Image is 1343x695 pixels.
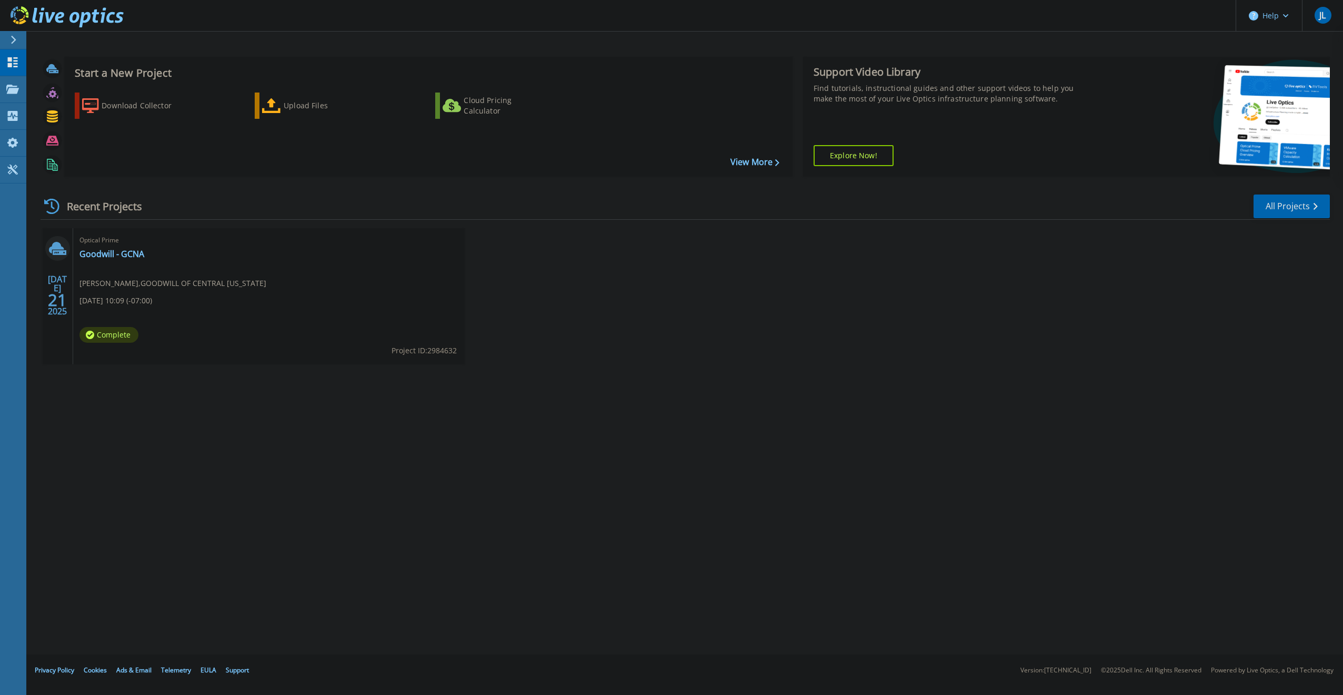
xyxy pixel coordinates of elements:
[79,249,144,259] a: Goodwill - GCNA
[1020,667,1091,674] li: Version: [TECHNICAL_ID]
[75,93,192,119] a: Download Collector
[464,95,548,116] div: Cloud Pricing Calculator
[392,345,457,356] span: Project ID: 2984632
[201,666,216,674] a: EULA
[79,327,138,343] span: Complete
[814,145,894,166] a: Explore Now!
[1211,667,1334,674] li: Powered by Live Optics, a Dell Technology
[814,65,1086,79] div: Support Video Library
[814,83,1086,104] div: Find tutorials, instructional guides and other support videos to help you make the most of your L...
[79,278,266,289] span: [PERSON_NAME] , GOODWILL OF CENTRAL [US_STATE]
[1101,667,1201,674] li: © 2025 Dell Inc. All Rights Reserved
[84,666,107,674] a: Cookies
[435,93,553,119] a: Cloud Pricing Calculator
[35,666,74,674] a: Privacy Policy
[1319,11,1326,19] span: JL
[226,666,249,674] a: Support
[284,95,368,116] div: Upload Files
[1254,195,1330,218] a: All Projects
[161,666,191,674] a: Telemetry
[79,295,152,306] span: [DATE] 10:09 (-07:00)
[47,276,67,314] div: [DATE] 2025
[48,295,67,304] span: 21
[41,193,156,219] div: Recent Projects
[102,95,186,116] div: Download Collector
[116,666,152,674] a: Ads & Email
[730,157,779,167] a: View More
[255,93,372,119] a: Upload Files
[79,234,458,246] span: Optical Prime
[75,67,779,79] h3: Start a New Project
